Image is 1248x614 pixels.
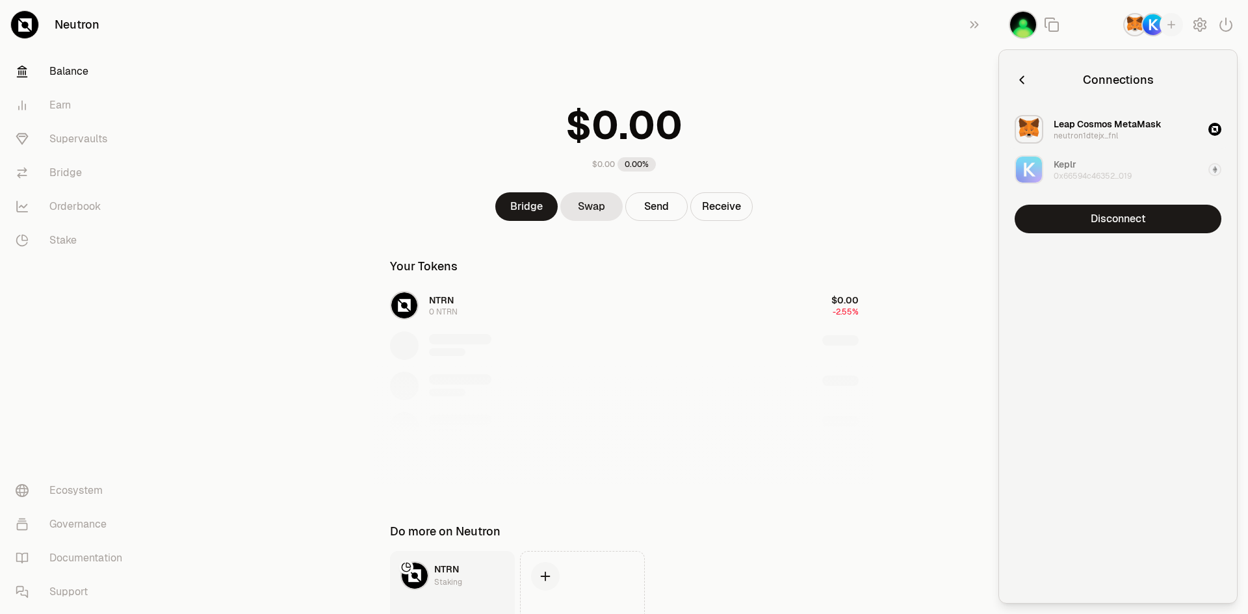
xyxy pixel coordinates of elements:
a: Support [5,575,140,609]
img: Leap Cosmos MetaMask [1123,13,1147,36]
button: Receive [690,192,753,221]
img: neutron1dtejxk4rxhpepzxa552ncdv57s3kkfum6qdfnl [1009,10,1037,39]
a: Orderbook [5,190,140,224]
img: Leap Cosmos MetaMask [1015,115,1043,144]
a: Governance [5,507,140,541]
img: Ethereum Logo [1208,163,1221,176]
div: Your Tokens [390,257,458,275]
div: $0.00 [592,159,615,170]
a: Stake [5,224,140,257]
img: Keplr [1141,13,1165,36]
a: Bridge [5,156,140,190]
div: Connections [1083,71,1154,89]
button: Disconnect [1015,205,1221,233]
a: Swap [560,192,623,221]
button: KeplrKeplr0x66594c46352...019 [1007,150,1229,189]
button: Send [625,192,688,221]
div: 0.00% [617,157,656,172]
div: 0x66594c46352...019 [1054,171,1132,181]
a: Supervaults [5,122,140,156]
img: Keplr [1015,155,1043,184]
img: NTRN Logo [402,563,428,589]
a: Earn [5,88,140,122]
a: Ecosystem [5,474,140,507]
a: Balance [5,55,140,88]
div: Staking [434,576,462,589]
span: NTRN [434,563,459,575]
div: Keplr [1054,158,1076,171]
button: Leap Cosmos MetaMaskLeap Cosmos MetaMaskneutron1dtejx...fnl [1007,110,1229,149]
div: neutron1dtejx...fnl [1054,131,1118,141]
a: Bridge [495,192,558,221]
div: Do more on Neutron [390,522,500,541]
div: Leap Cosmos MetaMask [1054,118,1162,131]
a: Documentation [5,541,140,575]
